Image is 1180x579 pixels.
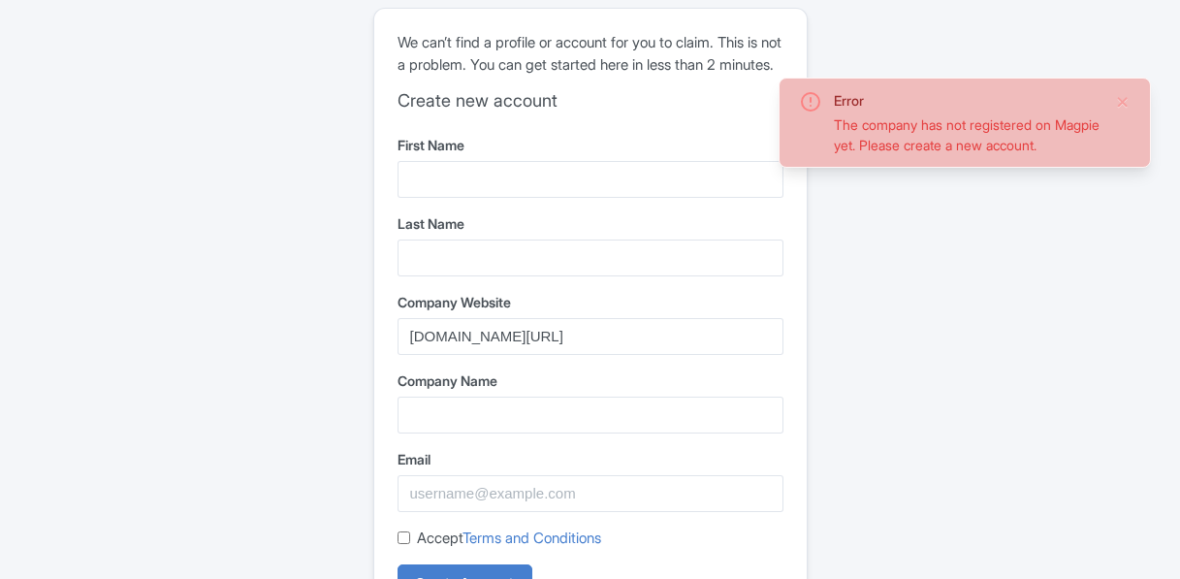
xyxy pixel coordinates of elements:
[398,475,783,512] input: username@example.com
[834,90,1100,111] div: Error
[398,449,783,469] label: Email
[398,318,783,355] input: example.com
[398,213,783,234] label: Last Name
[417,528,601,550] label: Accept
[398,370,783,391] label: Company Name
[398,32,783,76] p: We can’t find a profile or account for you to claim. This is not a problem. You can get started h...
[462,529,601,547] a: Terms and Conditions
[398,90,783,112] h2: Create new account
[1115,90,1131,113] button: Close
[398,292,783,312] label: Company Website
[398,135,783,155] label: First Name
[834,114,1100,155] div: The company has not registered on Magpie yet. Please create a new account.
